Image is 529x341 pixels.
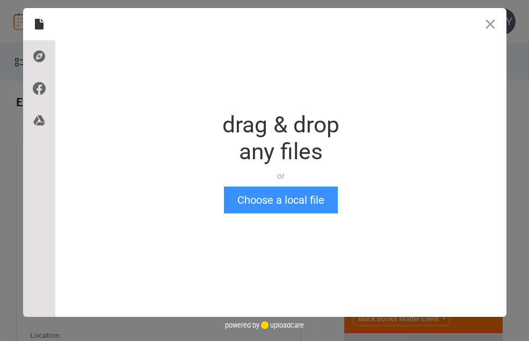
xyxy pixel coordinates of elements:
[259,321,304,329] a: uploadcare
[23,105,55,137] div: Google Drive
[23,72,55,105] div: Facebook
[222,112,339,165] div: drag & drop any files
[23,40,55,72] div: Direct Link
[474,8,506,40] button: Close
[222,171,339,181] div: or
[224,187,338,213] button: Choose a local file
[225,317,304,333] div: powered by
[23,8,55,40] div: Local Files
